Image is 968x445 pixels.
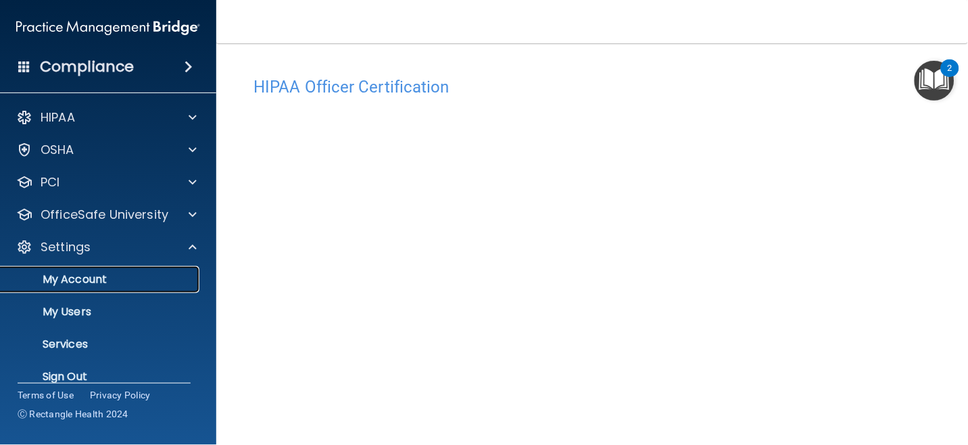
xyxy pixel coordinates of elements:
a: Privacy Policy [90,388,151,402]
a: PCI [16,174,197,190]
a: OfficeSafe University [16,207,197,223]
a: Terms of Use [18,388,74,402]
a: Settings [16,239,197,255]
p: OSHA [41,142,74,158]
p: Settings [41,239,91,255]
p: PCI [41,174,59,190]
a: OSHA [16,142,197,158]
img: PMB logo [16,14,200,41]
span: Ⓒ Rectangle Health 2024 [18,407,128,421]
p: OfficeSafe University [41,207,168,223]
p: Sign Out [9,370,193,384]
h4: Compliance [40,57,134,76]
div: 2 [948,68,952,86]
p: My Users [9,305,193,319]
h4: HIPAA Officer Certification [253,78,931,96]
button: Open Resource Center, 2 new notifications [915,61,954,101]
p: Services [9,338,193,351]
p: HIPAA [41,109,75,126]
iframe: Drift Widget Chat Controller [900,352,952,403]
a: HIPAA [16,109,197,126]
p: My Account [9,273,193,286]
